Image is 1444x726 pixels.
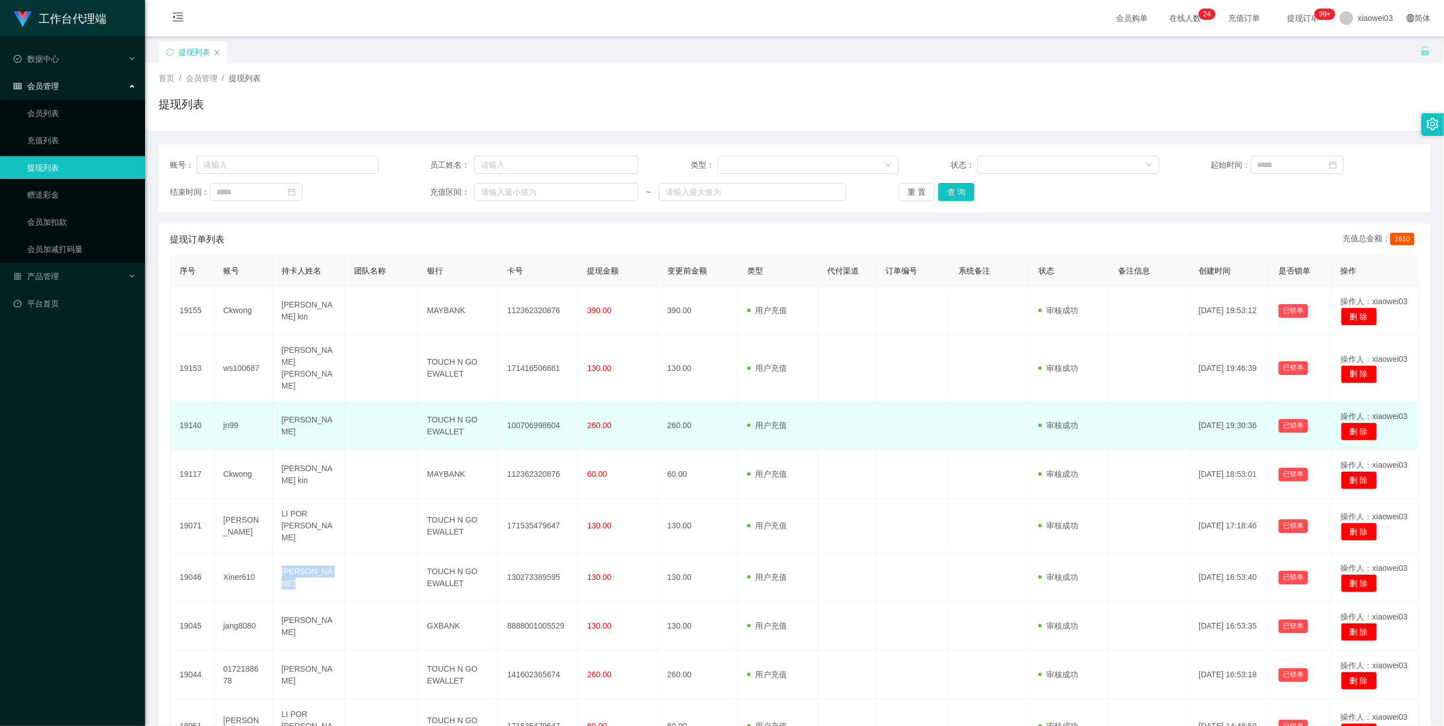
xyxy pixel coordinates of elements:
td: [PERSON_NAME] [PERSON_NAME] [272,335,346,402]
i: 图标: unlock [1420,46,1430,56]
span: 起始时间： [1211,159,1251,171]
input: 请输入最小值为 [474,183,638,201]
td: 130.00 [658,602,738,651]
div: 提现列表 [178,41,210,63]
span: 审核成功 [1038,521,1078,530]
td: [PERSON_NAME] kin [272,287,346,335]
span: 操作人：xiaowei03 [1341,297,1408,306]
sup: 24 [1199,8,1215,20]
span: 130.00 [587,573,612,582]
td: [DATE] 19:46:39 [1190,335,1270,402]
p: 2 [1203,8,1207,20]
input: 请输入 [197,156,378,174]
td: [PERSON_NAME] [214,499,272,553]
td: jang8080 [214,602,272,651]
td: [PERSON_NAME] [272,553,346,602]
td: [PERSON_NAME] [272,651,346,699]
span: 提现列表 [229,74,261,83]
span: 持卡人姓名 [282,266,321,275]
td: ws100687 [214,335,272,402]
td: 141602365674 [498,651,578,699]
span: 账号： [170,159,197,171]
h1: 提现列表 [159,96,204,113]
td: 260.00 [658,402,738,450]
span: 产品管理 [14,272,59,281]
span: 卡号 [507,266,523,275]
td: [DATE] 18:53:01 [1190,450,1270,499]
a: 工作台代理端 [14,14,107,23]
button: 删 除 [1341,574,1377,592]
td: 130273389595 [498,553,578,602]
span: 审核成功 [1038,469,1078,479]
td: 112362320876 [498,287,578,335]
span: 用户充值 [747,670,787,679]
td: 19071 [171,499,214,553]
td: LI POR [PERSON_NAME] [272,499,346,553]
span: ~ [638,186,659,198]
button: 删 除 [1341,471,1377,489]
span: 操作人：xiaowei03 [1341,612,1408,621]
span: 团队名称 [354,266,386,275]
span: 1610 [1390,233,1415,245]
td: 171416506681 [498,335,578,402]
span: 类型 [747,266,763,275]
span: 130.00 [587,521,612,530]
p: 4 [1207,8,1211,20]
span: 提现订单列表 [170,233,224,246]
span: 审核成功 [1038,670,1078,679]
td: 100706998604 [498,402,578,450]
span: 会员管理 [186,74,218,83]
span: 操作人：xiaowei03 [1341,412,1408,421]
span: 订单编号 [885,266,917,275]
td: 19153 [171,335,214,402]
td: jn99 [214,402,272,450]
span: 银行 [427,266,443,275]
button: 删 除 [1341,365,1377,383]
span: 员工姓名： [430,159,474,171]
td: TOUCH N GO EWALLET [418,499,498,553]
i: 图标: appstore-o [14,272,22,280]
button: 重 置 [898,183,935,201]
button: 已锁单 [1279,361,1308,375]
td: 19117 [171,450,214,499]
td: 130.00 [658,553,738,602]
span: 用户充值 [747,573,787,582]
i: 图标: menu-fold [159,1,197,37]
span: 130.00 [587,621,612,630]
span: 390.00 [587,306,612,315]
span: / [222,74,224,83]
div: 充值总金额： [1343,233,1419,246]
span: 结束时间： [170,186,210,198]
a: 图标: dashboard平台首页 [14,292,136,315]
span: 操作人：xiaowei03 [1341,355,1408,364]
td: TOUCH N GO EWALLET [418,335,498,402]
td: 19044 [171,651,214,699]
td: MAYBANK [418,287,498,335]
span: 用户充值 [747,364,787,373]
input: 请输入 [474,156,638,174]
td: MAYBANK [418,450,498,499]
button: 已锁单 [1279,620,1308,633]
span: 用户充值 [747,621,787,630]
i: 图标: down [885,161,892,169]
td: 0172188678 [214,651,272,699]
span: 是否锁单 [1279,266,1310,275]
td: 260.00 [658,651,738,699]
span: 用户充值 [747,469,787,479]
span: 数据中心 [14,54,59,63]
sup: 1026 [1315,8,1335,20]
i: 图标: down [1145,161,1152,169]
span: 审核成功 [1038,421,1078,430]
span: 用户充值 [747,421,787,430]
span: 操作 [1341,266,1357,275]
i: 图标: setting [1426,118,1439,130]
span: 状态 [1038,266,1054,275]
span: 提现金额 [587,266,619,275]
td: 130.00 [658,335,738,402]
button: 已锁单 [1279,304,1308,318]
i: 图标: calendar [1329,161,1337,169]
td: [DATE] 19:30:36 [1190,402,1270,450]
td: [DATE] 16:53:40 [1190,553,1270,602]
td: TOUCH N GO EWALLET [418,553,498,602]
span: 首页 [159,74,174,83]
